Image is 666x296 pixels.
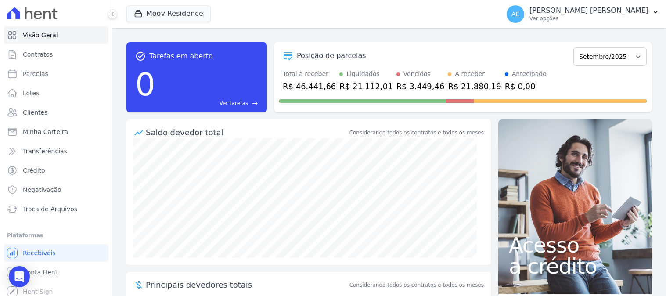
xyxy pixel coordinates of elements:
[159,99,258,107] a: Ver tarefas east
[4,244,108,262] a: Recebíveis
[529,15,648,22] p: Ver opções
[23,205,77,213] span: Troca de Arquivos
[512,69,547,79] div: Antecipado
[4,26,108,44] a: Visão Geral
[511,11,519,17] span: AE
[135,51,146,61] span: task_alt
[297,51,366,61] div: Posição de parcelas
[349,129,484,137] div: Considerando todos os contratos e todos os meses
[4,200,108,218] a: Troca de Arquivos
[4,104,108,121] a: Clientes
[135,61,155,107] div: 0
[4,264,108,281] a: Conta Hent
[448,80,501,92] div: R$ 21.880,19
[4,123,108,141] a: Minha Carteira
[283,80,336,92] div: R$ 46.441,66
[396,80,445,92] div: R$ 3.449,46
[23,69,48,78] span: Parcelas
[9,266,30,287] div: Open Intercom Messenger
[346,69,380,79] div: Liquidados
[455,69,485,79] div: A receber
[509,235,641,256] span: Acesso
[4,65,108,83] a: Parcelas
[500,2,666,26] button: AE [PERSON_NAME] [PERSON_NAME] Ver opções
[23,166,45,175] span: Crédito
[7,230,105,241] div: Plataformas
[23,89,40,97] span: Lotes
[4,46,108,63] a: Contratos
[146,279,348,291] span: Principais devedores totais
[505,80,547,92] div: R$ 0,00
[23,268,58,277] span: Conta Hent
[529,6,648,15] p: [PERSON_NAME] [PERSON_NAME]
[339,80,392,92] div: R$ 21.112,01
[4,162,108,179] a: Crédito
[4,181,108,199] a: Negativação
[252,100,258,107] span: east
[149,51,213,61] span: Tarefas em aberto
[403,69,431,79] div: Vencidos
[220,99,248,107] span: Ver tarefas
[23,147,67,155] span: Transferências
[509,256,641,277] span: a crédito
[349,281,484,289] span: Considerando todos os contratos e todos os meses
[23,249,56,257] span: Recebíveis
[146,126,348,138] div: Saldo devedor total
[23,185,61,194] span: Negativação
[283,69,336,79] div: Total a receber
[23,108,47,117] span: Clientes
[23,50,53,59] span: Contratos
[126,5,211,22] button: Moov Residence
[4,84,108,102] a: Lotes
[23,31,58,40] span: Visão Geral
[4,142,108,160] a: Transferências
[23,127,68,136] span: Minha Carteira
